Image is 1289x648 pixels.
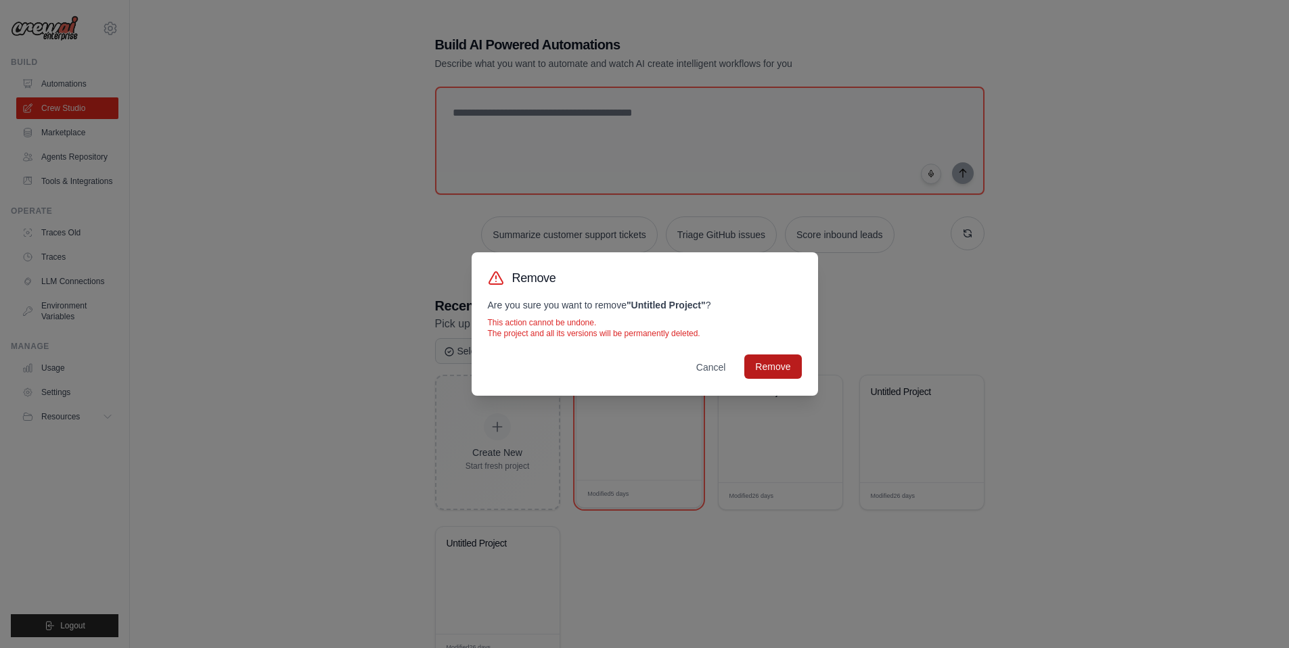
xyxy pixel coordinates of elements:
button: Remove [744,354,801,379]
p: This action cannot be undone. [488,317,802,328]
strong: " Untitled Project " [627,300,706,310]
p: Are you sure you want to remove ? [488,298,802,312]
button: Cancel [685,355,737,379]
h3: Remove [512,269,556,287]
p: The project and all its versions will be permanently deleted. [488,328,802,339]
